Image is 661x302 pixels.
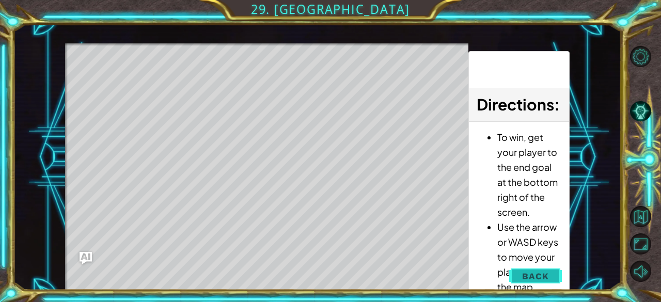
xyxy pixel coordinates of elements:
li: To win, get your player to the end goal at the bottom right of the screen. [497,130,561,219]
button: Mute [630,261,651,282]
a: Back to Map [631,203,661,231]
button: Maximize Browser [630,233,651,255]
h3: : [477,93,561,116]
span: Back [522,271,548,281]
button: Ask AI [80,252,92,264]
button: Back [509,266,561,287]
li: Use the arrow or WASD keys to move your player around the map. [497,219,561,294]
span: Directions [477,94,554,114]
button: Back to Map [630,206,651,227]
button: AI Hint [630,101,651,122]
button: Level Options [630,46,651,67]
